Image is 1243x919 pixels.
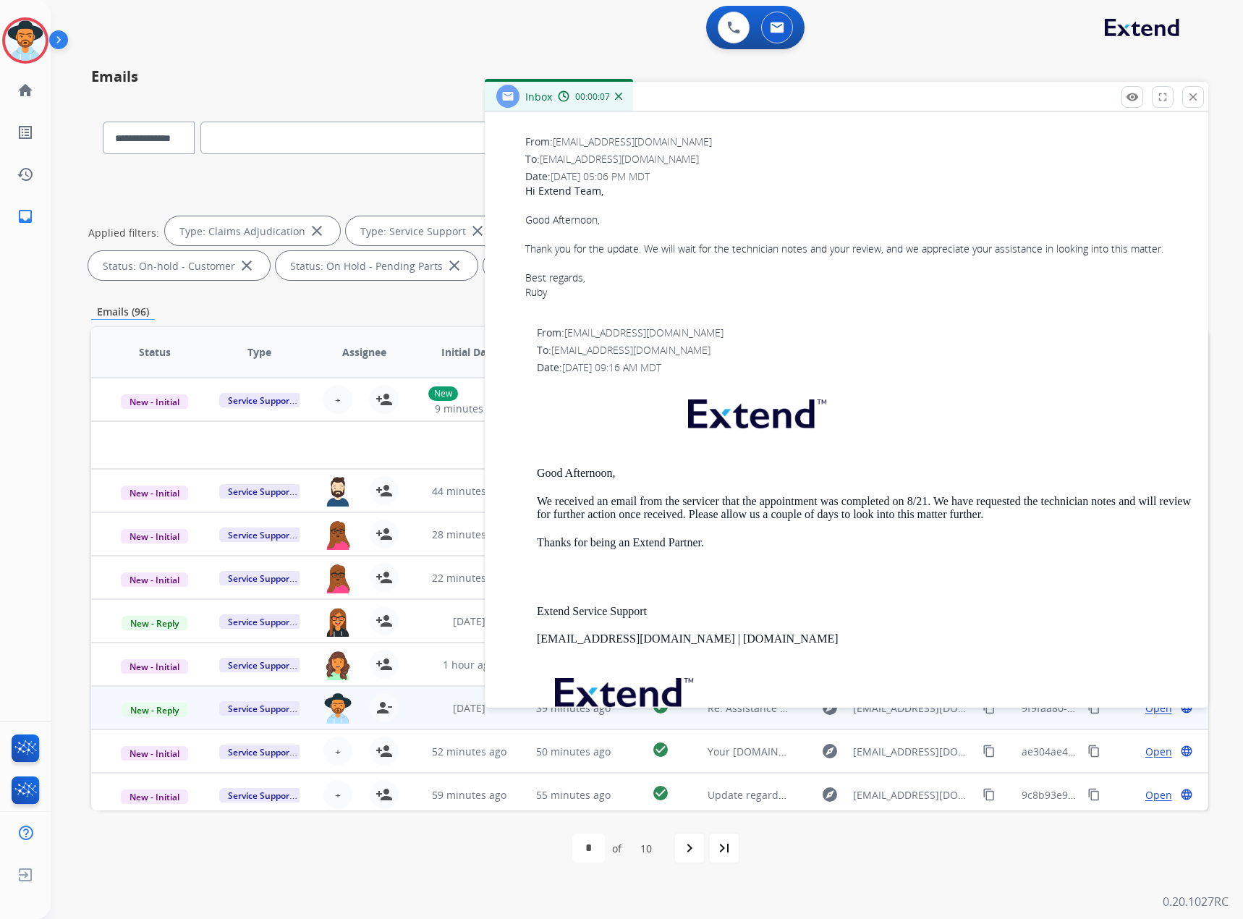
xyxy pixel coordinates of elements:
img: extend.png [670,382,841,439]
p: Applied filters: [88,225,159,240]
mat-icon: person_add [376,482,393,499]
button: + [323,737,352,766]
span: 39 minutes ago [536,701,611,715]
div: Status: On Hold - Pending Parts [276,251,478,280]
mat-icon: close [469,222,486,240]
span: [DATE] [453,614,485,628]
span: Service Support [219,788,302,803]
span: + [335,744,341,759]
span: New - Reply [122,703,187,718]
span: [EMAIL_ADDRESS][DOMAIN_NAME] [853,700,975,716]
span: New - Initial [121,746,188,761]
span: Service Support [219,393,302,408]
span: New - Initial [121,529,188,544]
div: From: [537,326,1191,340]
div: Best regards, Ruby [525,271,1191,300]
span: Service Support [219,528,302,543]
span: New - Initial [121,572,188,588]
mat-icon: language [1180,701,1193,714]
mat-icon: inbox [17,208,34,225]
span: Service Support [219,484,302,499]
img: agent-avatar [323,476,352,507]
img: agent-avatar [323,650,352,680]
img: agent-avatar [323,693,352,724]
span: 44 minutes ago [432,484,506,498]
div: Date: [537,360,1191,375]
span: Update regarding your fulfillment method for Service Order: f4d44f9d-6876-48b3-afff-0caaee8e0fdb [708,788,1193,802]
mat-icon: list_alt [17,124,34,141]
div: Type: Service Support [346,216,501,245]
p: Extend Service Support [537,605,1191,618]
div: To: [525,152,1191,166]
span: [DATE] [453,701,485,715]
span: Service Support [219,701,302,716]
img: extend.png [537,661,708,718]
span: New - Initial [121,394,188,410]
mat-icon: person_remove [376,699,393,716]
span: Service Support [219,571,302,586]
mat-icon: language [1180,745,1193,758]
span: 50 minutes ago [536,745,611,758]
div: of [612,841,621,856]
strong: Hi Extend Team, [525,184,603,198]
p: New [428,386,458,401]
div: From: [525,135,1191,149]
div: Thank you for the update. We will wait for the technician notes and your review, and we appreciat... [525,242,1191,256]
span: 22 minutes ago [432,571,506,585]
span: [EMAIL_ADDRESS][DOMAIN_NAME] [564,326,724,339]
img: agent-avatar [323,520,352,550]
mat-icon: person_add [376,612,393,630]
span: [DATE] 09:16 AM MDT [562,360,661,374]
p: Good Afternoon, [537,467,1191,480]
span: New - Initial [121,789,188,805]
mat-icon: person_add [376,569,393,586]
mat-icon: content_copy [1087,745,1100,758]
p: Emails (96) [91,304,155,320]
span: 52 minutes ago [432,745,506,758]
p: 0.20.1027RC [1163,893,1229,910]
span: 9c8b93e9-fea4-4c41-aab3-62778d28f295 [1022,788,1218,802]
span: [EMAIL_ADDRESS][DOMAIN_NAME] [551,343,710,357]
mat-icon: person_add [376,742,393,760]
div: Status: On-hold - Customer [88,251,270,280]
span: 55 minutes ago [536,788,611,802]
p: [EMAIL_ADDRESS][DOMAIN_NAME] | [DOMAIN_NAME] [537,632,1191,645]
span: [EMAIL_ADDRESS][DOMAIN_NAME] [540,152,699,166]
span: 9 minutes ago [435,402,504,415]
span: Assignee [342,344,386,360]
span: Re: Assistance Request – Customer Case (Roya / Z-Adventure / LI-201525) [708,701,1061,715]
mat-icon: check_circle [652,784,669,802]
mat-icon: content_copy [1087,788,1100,801]
mat-icon: close [308,222,326,240]
span: Open [1145,700,1172,716]
mat-icon: last_page [716,839,733,857]
div: 10 [629,835,663,862]
p: Thanks for being an Extend Partner. [537,536,1191,549]
span: New - Initial [121,659,188,674]
p: We received an email from the servicer that the appointment was completed on 8/21. We have reques... [537,495,1191,522]
span: 00:00:07 [575,91,610,103]
span: Service Support [219,658,302,673]
span: New - Reply [122,616,187,631]
mat-icon: navigate_next [681,839,698,857]
img: agent-avatar [323,563,352,593]
span: Open [1145,787,1172,802]
div: Good Afternoon, [525,213,1191,227]
span: Open [1145,744,1172,759]
mat-icon: person_add [376,786,393,803]
span: Initial Date [441,344,496,360]
span: New - Initial [121,486,188,501]
img: avatar [5,20,46,61]
div: Type: Claims Adjudication [165,216,340,245]
span: [EMAIL_ADDRESS][DOMAIN_NAME] [853,744,975,759]
mat-icon: close [1187,90,1200,103]
h2: Emails [91,67,1208,86]
span: ae304ae4-20dc-472e-9237-89de9c8a9ad8 [1022,745,1222,758]
span: [EMAIL_ADDRESS][DOMAIN_NAME] [853,787,975,802]
mat-icon: person_add [376,391,393,408]
span: Status [139,344,171,360]
mat-icon: content_copy [983,788,996,801]
span: 1 hour ago [443,658,495,672]
mat-icon: close [238,257,255,274]
span: [EMAIL_ADDRESS][DOMAIN_NAME] [553,135,712,148]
